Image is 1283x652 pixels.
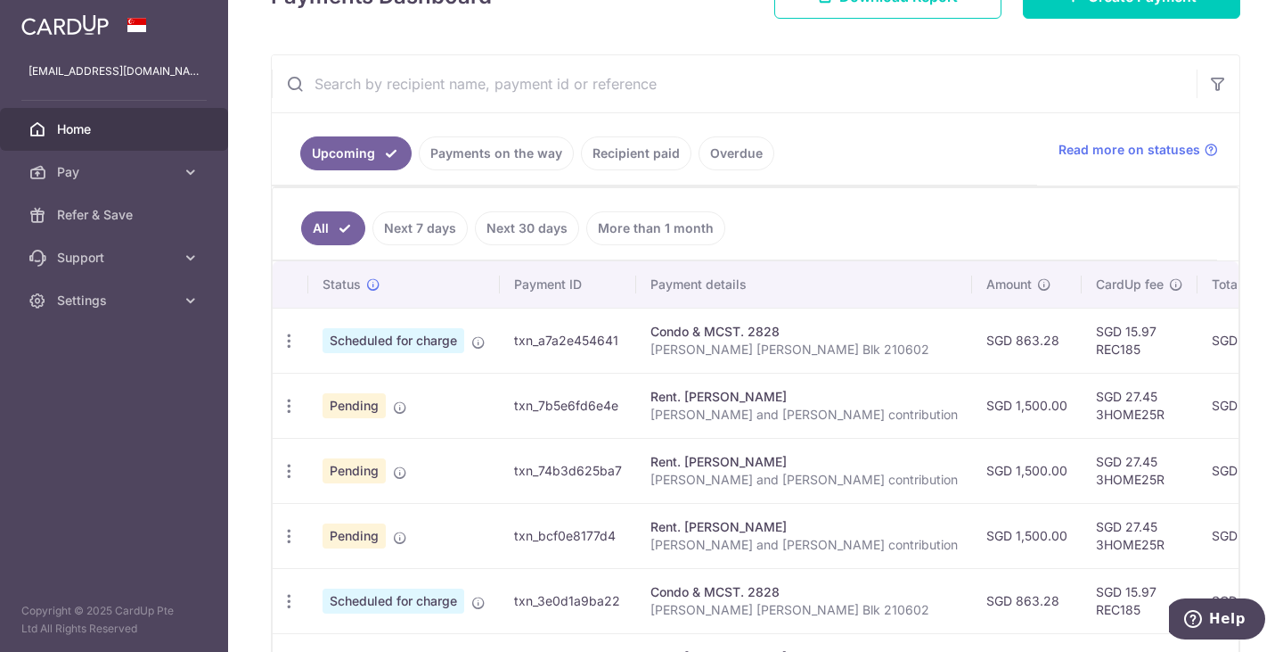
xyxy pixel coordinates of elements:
td: SGD 1,500.00 [972,373,1082,438]
a: Overdue [699,136,774,170]
td: txn_3e0d1a9ba22 [500,568,636,633]
td: SGD 15.97 REC185 [1082,568,1197,633]
p: [PERSON_NAME] [PERSON_NAME] Blk 210602 [650,341,958,359]
p: [PERSON_NAME] [PERSON_NAME] Blk 210602 [650,601,958,619]
span: Support [57,249,175,267]
span: Scheduled for charge [323,328,464,353]
img: CardUp [21,14,109,36]
td: txn_a7a2e454641 [500,308,636,373]
span: Refer & Save [57,206,175,224]
span: Home [57,120,175,138]
td: txn_bcf0e8177d4 [500,503,636,568]
th: Payment ID [500,261,636,308]
iframe: Opens a widget where you can find more information [1169,598,1265,643]
div: Rent. [PERSON_NAME] [650,388,958,406]
span: Pay [57,163,175,181]
div: Rent. [PERSON_NAME] [650,518,958,536]
td: SGD 27.45 3HOME25R [1082,438,1197,503]
span: Read more on statuses [1058,141,1200,159]
td: SGD 1,500.00 [972,503,1082,568]
td: SGD 1,500.00 [972,438,1082,503]
span: Scheduled for charge [323,589,464,614]
span: Total amt. [1212,276,1271,293]
a: Next 30 days [475,211,579,245]
a: Upcoming [300,136,412,170]
span: Pending [323,524,386,549]
span: CardUp fee [1096,276,1164,293]
p: [PERSON_NAME] and [PERSON_NAME] contribution [650,406,958,424]
td: txn_74b3d625ba7 [500,438,636,503]
div: Condo & MCST. 2828 [650,323,958,341]
input: Search by recipient name, payment id or reference [272,55,1197,112]
p: [PERSON_NAME] and [PERSON_NAME] contribution [650,536,958,554]
a: Recipient paid [581,136,691,170]
p: [PERSON_NAME] and [PERSON_NAME] contribution [650,471,958,489]
div: Rent. [PERSON_NAME] [650,453,958,471]
div: Condo & MCST. 2828 [650,583,958,601]
td: SGD 863.28 [972,308,1082,373]
span: Pending [323,458,386,483]
span: Settings [57,292,175,309]
a: Next 7 days [372,211,468,245]
a: More than 1 month [586,211,725,245]
a: All [301,211,365,245]
td: txn_7b5e6fd6e4e [500,373,636,438]
td: SGD 27.45 3HOME25R [1082,503,1197,568]
a: Read more on statuses [1058,141,1218,159]
td: SGD 863.28 [972,568,1082,633]
td: SGD 27.45 3HOME25R [1082,373,1197,438]
td: SGD 15.97 REC185 [1082,308,1197,373]
p: [EMAIL_ADDRESS][DOMAIN_NAME] [29,62,200,80]
th: Payment details [636,261,972,308]
span: Amount [986,276,1032,293]
a: Payments on the way [419,136,574,170]
span: Pending [323,393,386,418]
span: Status [323,276,361,293]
